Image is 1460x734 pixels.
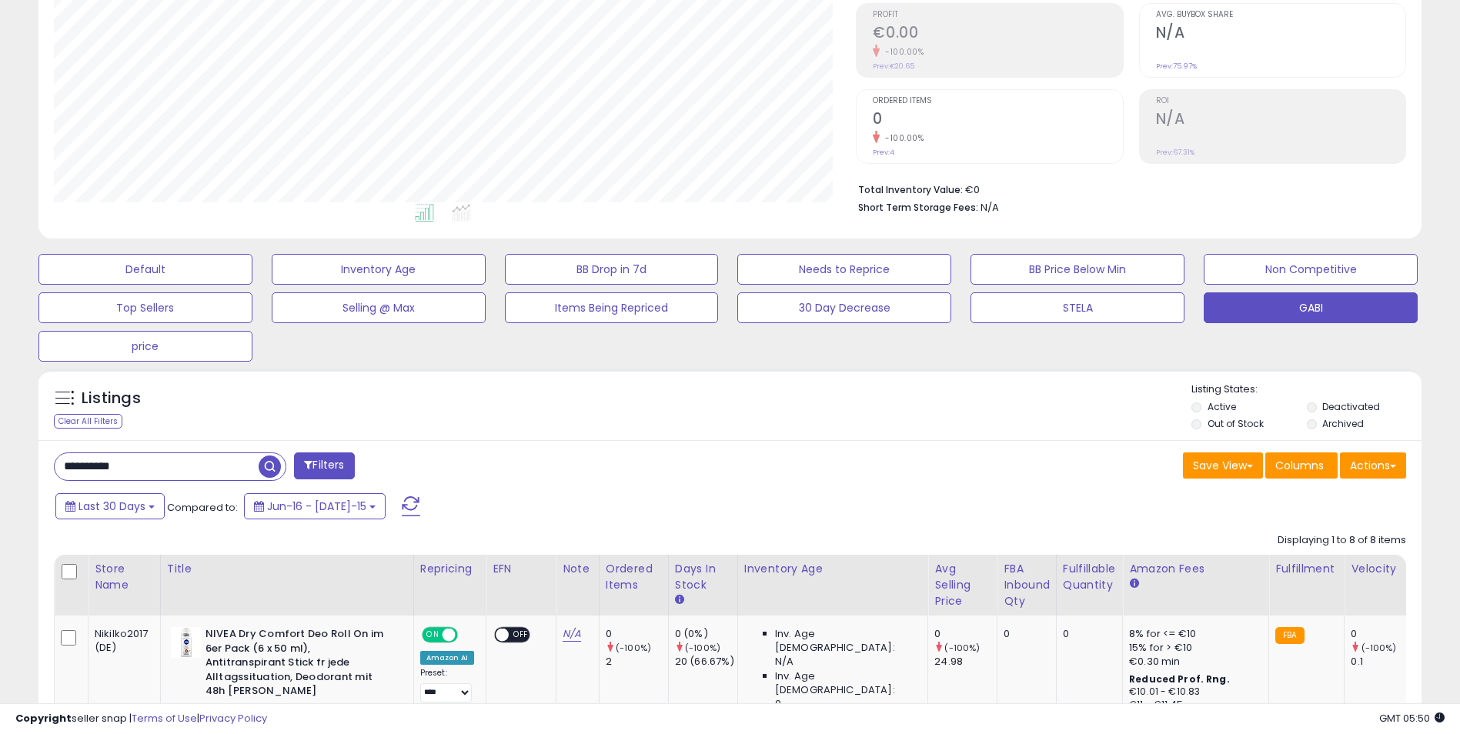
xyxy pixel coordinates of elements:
span: Last 30 Days [79,499,145,514]
h2: 0 [873,110,1122,131]
a: Terms of Use [132,711,197,726]
div: 0 (0%) [675,627,737,641]
li: €0 [858,179,1395,198]
h2: N/A [1156,24,1405,45]
div: Title [167,561,407,577]
small: (-100%) [944,642,980,654]
b: Short Term Storage Fees: [858,201,978,214]
div: 15% for > €10 [1129,641,1257,655]
label: Deactivated [1322,400,1380,413]
div: 8% for <= €10 [1129,627,1257,641]
button: price [38,331,252,362]
div: Amazon AI [420,651,474,665]
small: Prev: €20.65 [873,62,914,71]
span: Inv. Age [DEMOGRAPHIC_DATA]: [775,669,916,697]
button: BB Drop in 7d [505,254,719,285]
h2: €0.00 [873,24,1122,45]
small: Prev: 4 [873,148,894,157]
small: -100.00% [880,46,924,58]
span: Avg. Buybox Share [1156,11,1405,19]
span: OFF [455,629,479,642]
a: N/A [563,626,581,642]
div: Ordered Items [606,561,662,593]
span: ROI [1156,97,1405,105]
button: Filters [294,452,354,479]
div: 20 (66.67%) [675,655,737,669]
h2: N/A [1156,110,1405,131]
button: STELA [971,292,1184,323]
button: GABI [1204,292,1418,323]
small: Prev: 67.31% [1156,148,1194,157]
div: FBA inbound Qty [1004,561,1050,609]
button: Needs to Reprice [737,254,951,285]
span: 2025-08-15 05:50 GMT [1379,711,1445,726]
button: Top Sellers [38,292,252,323]
div: Repricing [420,561,479,577]
small: Days In Stock. [675,593,684,607]
small: FBA [1275,627,1304,644]
label: Active [1208,400,1236,413]
div: 0 [934,627,997,641]
div: Fulfillable Quantity [1063,561,1116,593]
button: Items Being Repriced [505,292,719,323]
div: 0 [1063,627,1111,641]
div: 2 [606,655,668,669]
span: Ordered Items [873,97,1122,105]
small: (-100%) [616,642,651,654]
div: Displaying 1 to 8 of 8 items [1278,533,1406,548]
span: Inv. Age [DEMOGRAPHIC_DATA]: [775,627,916,655]
div: Store Name [95,561,154,593]
button: Selling @ Max [272,292,486,323]
small: Prev: 75.97% [1156,62,1197,71]
button: 30 Day Decrease [737,292,951,323]
label: Archived [1322,417,1364,430]
span: Profit [873,11,1122,19]
div: Days In Stock [675,561,731,593]
span: Columns [1275,458,1324,473]
small: -100.00% [880,132,924,144]
button: BB Price Below Min [971,254,1184,285]
span: Compared to: [167,500,238,515]
button: Inventory Age [272,254,486,285]
div: 24.98 [934,655,997,669]
strong: Copyright [15,711,72,726]
span: N/A [981,200,999,215]
button: Default [38,254,252,285]
div: Preset: [420,668,474,702]
div: Avg Selling Price [934,561,991,609]
div: Amazon Fees [1129,561,1262,577]
button: Columns [1265,452,1338,479]
div: Note [563,561,593,577]
div: EFN [493,561,550,577]
div: Fulfillment [1275,561,1338,577]
div: seller snap | | [15,712,267,726]
img: 31YVwEm+jhL._SL40_.jpg [171,627,202,658]
div: 0.1 [1351,655,1413,669]
small: (-100%) [685,642,720,654]
button: Save View [1183,452,1263,479]
span: N/A [775,655,793,669]
div: €10.01 - €10.83 [1129,686,1257,699]
div: Clear All Filters [54,414,122,429]
div: 0 [606,627,668,641]
div: 0 [1351,627,1413,641]
b: NIVEA Dry Comfort Deo Roll On im 6er Pack (6 x 50 ml), Antitranspirant Stick fr jede Alltagssitua... [205,627,393,702]
p: Listing States: [1191,382,1422,397]
div: Inventory Age [744,561,921,577]
button: Actions [1340,452,1406,479]
span: ON [423,629,443,642]
small: Amazon Fees. [1129,577,1138,591]
button: Last 30 Days [55,493,165,519]
span: OFF [509,629,533,642]
div: Nikilko2017 (DE) [95,627,149,655]
div: €0.30 min [1129,655,1257,669]
div: 0 [1004,627,1044,641]
button: Non Competitive [1204,254,1418,285]
label: Out of Stock [1208,417,1264,430]
b: Total Inventory Value: [858,183,963,196]
small: (-100%) [1361,642,1397,654]
b: Reduced Prof. Rng. [1129,672,1230,686]
div: Velocity [1351,561,1407,577]
h5: Listings [82,388,141,409]
span: Jun-16 - [DATE]-15 [267,499,366,514]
